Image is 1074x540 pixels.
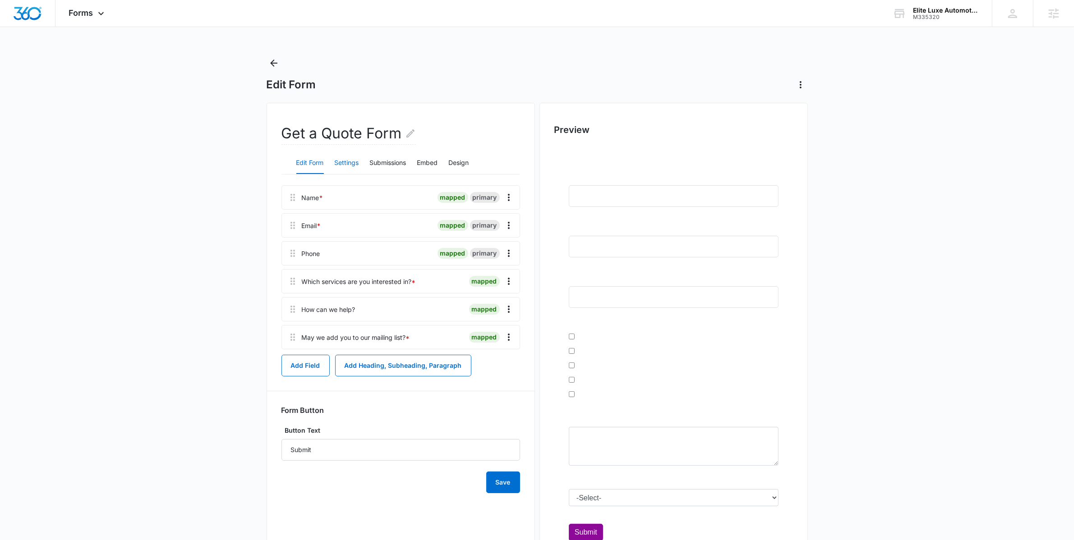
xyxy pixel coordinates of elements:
[370,152,406,174] button: Submissions
[302,249,320,258] div: Phone
[449,152,469,174] button: Design
[335,355,471,376] button: Add Heading, Subheading, Paragraph
[554,123,793,137] h2: Preview
[6,363,28,371] span: Submit
[9,180,47,191] label: Auto Tinting
[913,7,979,14] div: account name
[267,56,281,70] button: Back
[9,224,58,234] label: General Inquiry
[281,123,416,145] h2: Get a Quote Form
[470,220,500,231] div: primary
[296,152,324,174] button: Edit Form
[438,220,468,231] div: mapped
[335,152,359,174] button: Settings
[469,304,500,315] div: mapped
[502,190,516,205] button: Overflow Menu
[502,246,516,261] button: Overflow Menu
[502,274,516,288] button: Overflow Menu
[302,277,416,286] div: Which services are you interested in?
[302,305,355,314] div: How can we help?
[486,471,520,493] button: Save
[302,221,321,230] div: Email
[438,248,468,259] div: mapped
[9,209,76,220] label: Paint Protection Film
[470,248,500,259] div: primary
[793,78,808,92] button: Actions
[470,192,500,203] div: primary
[9,166,54,177] label: Auto Detailing
[417,152,438,174] button: Embed
[267,78,316,92] h1: Edit Form
[469,332,500,343] div: mapped
[9,195,68,206] label: Automotive Wraps
[502,302,516,316] button: Overflow Menu
[302,193,323,202] div: Name
[302,333,410,342] div: May we add you to our mailing list?
[405,123,416,144] button: Edit Form Name
[281,355,330,376] button: Add Field
[69,8,93,18] span: Forms
[281,406,324,415] h3: Form Button
[281,426,520,435] label: Button Text
[502,330,516,344] button: Overflow Menu
[502,218,516,233] button: Overflow Menu
[438,192,468,203] div: mapped
[469,276,500,287] div: mapped
[913,14,979,20] div: account id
